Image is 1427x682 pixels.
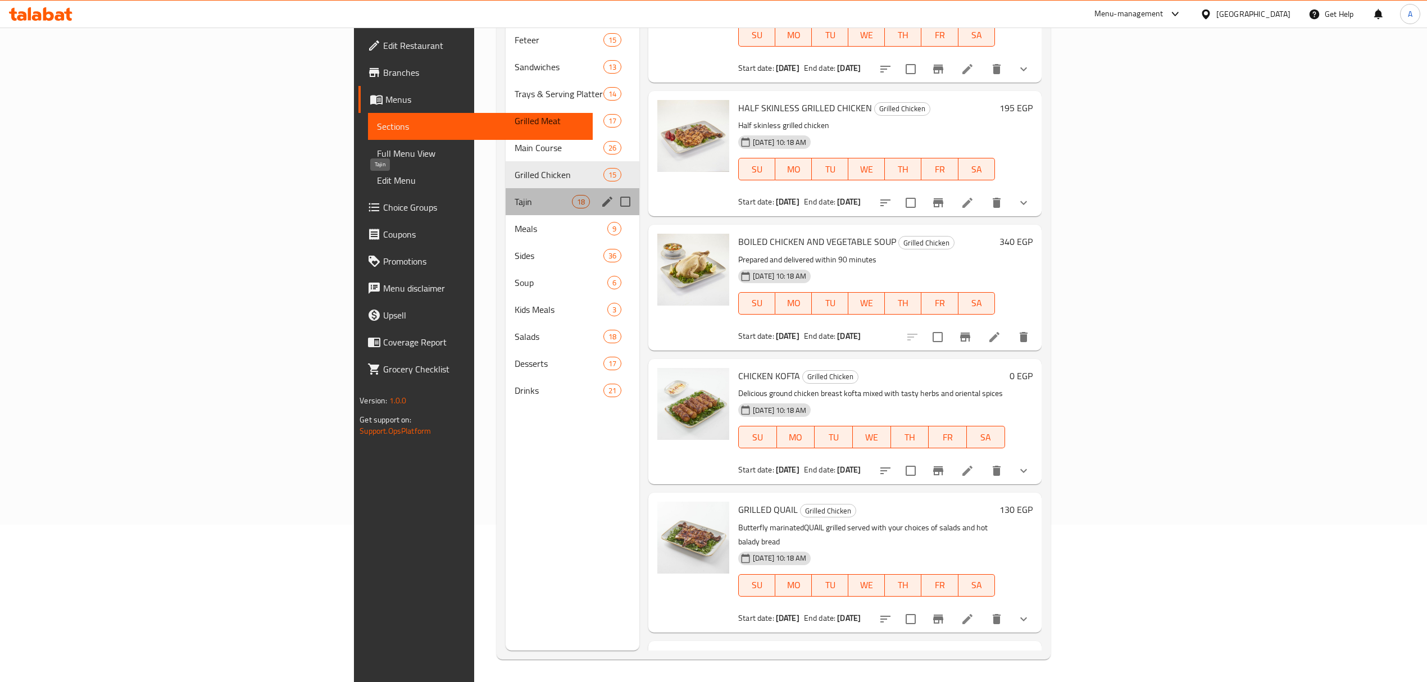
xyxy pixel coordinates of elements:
button: TH [885,24,921,47]
div: Desserts17 [506,350,640,377]
button: TU [812,574,848,597]
span: 15 [604,35,621,46]
span: GRILLED QUAIL [738,501,798,518]
svg: Show Choices [1017,62,1030,76]
span: Full Menu View [377,147,583,160]
img: HALF SKINLESS GRILLED CHICKEN [657,100,729,172]
span: Trays & Serving Platters [515,87,603,101]
div: Tajin18edit [506,188,640,215]
span: End date: [804,611,835,625]
span: End date: [804,194,835,209]
span: TH [889,295,917,311]
span: Grilled Chicken [899,237,954,249]
span: TH [896,429,925,445]
button: FR [921,574,958,597]
span: Menus [385,93,583,106]
span: Drinks [515,384,603,397]
button: WE [848,574,885,597]
a: Coverage Report [358,329,592,356]
span: 13 [604,62,621,72]
span: Grocery Checklist [383,362,583,376]
span: CHICKEN KOFTA [738,367,800,384]
b: [DATE] [776,462,799,477]
h6: 195 EGP [999,100,1033,116]
span: [DATE] 10:18 AM [748,405,811,416]
span: SA [963,295,990,311]
span: Coupons [383,228,583,241]
button: FR [921,292,958,315]
span: SU [743,295,771,311]
span: MO [780,577,807,593]
span: Start date: [738,462,774,477]
button: SU [738,158,775,180]
div: items [603,249,621,262]
h6: 340 EGP [999,234,1033,249]
span: Sides [515,249,603,262]
b: [DATE] [776,194,799,209]
div: Trays & Serving Platters14 [506,80,640,107]
button: sort-choices [872,606,899,633]
span: 17 [604,116,621,126]
span: Tajin [515,195,572,208]
span: End date: [804,61,835,75]
span: Choice Groups [383,201,583,214]
span: FR [926,161,953,178]
a: Edit menu item [961,464,974,478]
a: Full Menu View [368,140,592,167]
span: 21 [604,385,621,396]
button: show more [1010,56,1037,83]
span: [DATE] 10:18 AM [748,271,811,281]
span: 1.0.0 [389,393,407,408]
button: show more [1010,606,1037,633]
span: WE [853,577,880,593]
button: SA [958,24,995,47]
button: SA [958,574,995,597]
button: TU [812,158,848,180]
span: HALF SKINLESS GRILLED CHICKEN [738,99,872,116]
div: Grilled Chicken [898,236,955,249]
a: Branches [358,59,592,86]
span: Feteer [515,33,603,47]
span: SA [971,429,1001,445]
button: MO [775,292,812,315]
span: Meals [515,222,607,235]
span: 9 [608,224,621,234]
span: Grilled Meat [515,114,603,128]
button: SU [738,426,777,448]
div: items [603,357,621,370]
span: FR [926,295,953,311]
span: GRILLED CHICKEN SAUSAGE [738,649,848,666]
span: SA [963,161,990,178]
div: [GEOGRAPHIC_DATA] [1216,8,1290,20]
button: Branch-specific-item [952,324,979,351]
div: Menu-management [1094,7,1164,21]
button: MO [775,574,812,597]
span: Get support on: [360,412,411,427]
span: FR [933,429,962,445]
div: Main Course [515,141,603,154]
span: Soup [515,276,607,289]
span: TU [816,295,844,311]
b: [DATE] [776,611,799,625]
button: SU [738,574,775,597]
span: WE [853,27,880,43]
span: 18 [604,331,621,342]
span: MO [780,161,807,178]
button: TH [885,574,921,597]
button: SU [738,24,775,47]
svg: Show Choices [1017,464,1030,478]
div: Salads [515,330,603,343]
span: Select to update [899,57,922,81]
button: TH [885,292,921,315]
p: Prepared and delivered within 90 minutes [738,253,995,267]
a: Sections [368,113,592,140]
button: TH [891,426,929,448]
a: Menu disclaimer [358,275,592,302]
button: delete [1010,324,1037,351]
span: TU [819,429,848,445]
